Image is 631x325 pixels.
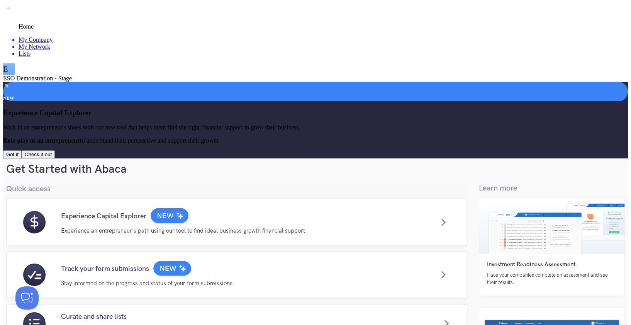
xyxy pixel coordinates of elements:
a: Lists [19,50,628,57]
h3: Experience Capital Explorer [3,109,628,117]
a: My Network [19,43,628,50]
p: New [3,95,628,101]
div: EESO Demonstration - Stage [3,63,628,82]
p: Walk in an entrepreneur's shoes with our new tool that helps them find the right financial suppor... [3,124,628,131]
div: Check it out [25,151,52,157]
a: Lists [19,50,31,57]
span: ESO Demonstration - Stage [3,75,72,82]
button: Got it [3,150,22,158]
div: Got it [6,151,19,157]
button: Check it out [22,150,55,158]
p: to understand their perspective and support their growth. [3,137,628,144]
p: Home [19,23,628,30]
img: Icon - stars--white [3,82,10,89]
a: My Network [19,43,50,50]
iframe: Help Scout Beacon - Open [15,286,39,310]
span: E [3,65,8,73]
strong: Role-play as an entrepreneur [3,137,80,144]
img: VIRAL Logo [3,3,39,15]
a: My Company [19,36,53,43]
a: My Company [19,36,628,43]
